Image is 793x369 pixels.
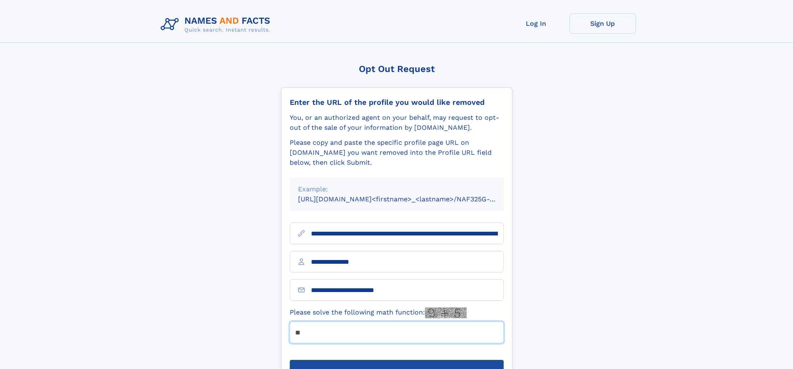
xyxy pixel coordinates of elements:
a: Sign Up [569,13,636,34]
div: Enter the URL of the profile you would like removed [290,98,504,107]
img: Logo Names and Facts [157,13,277,36]
div: Example: [298,184,495,194]
div: Please copy and paste the specific profile page URL on [DOMAIN_NAME] you want removed into the Pr... [290,138,504,168]
label: Please solve the following math function: [290,307,467,318]
div: You, or an authorized agent on your behalf, may request to opt-out of the sale of your informatio... [290,113,504,133]
div: Opt Out Request [281,64,512,74]
a: Log In [503,13,569,34]
small: [URL][DOMAIN_NAME]<firstname>_<lastname>/NAF325G-xxxxxxxx [298,195,520,203]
